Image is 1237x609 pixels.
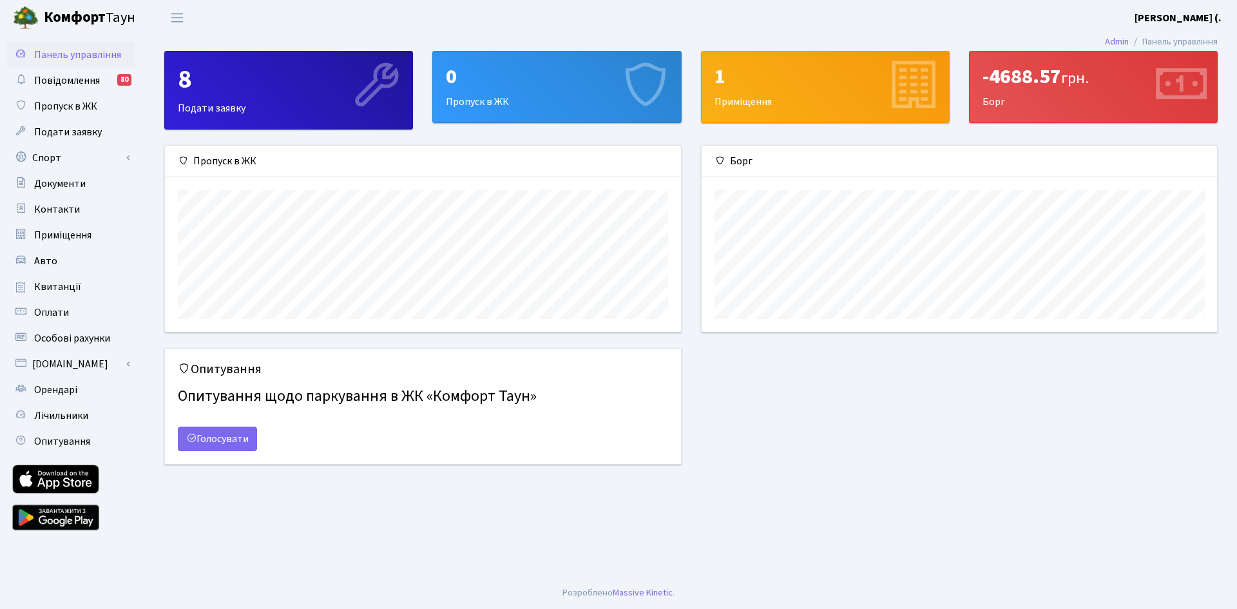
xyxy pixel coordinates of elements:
[178,362,668,377] h5: Опитування
[1086,28,1237,55] nav: breadcrumb
[702,52,949,122] div: Приміщення
[34,99,97,113] span: Пропуск в ЖК
[34,409,88,423] span: Лічильники
[164,51,413,130] a: 8Подати заявку
[6,403,135,429] a: Лічильники
[165,52,412,129] div: Подати заявку
[6,377,135,403] a: Орендарі
[161,7,193,28] button: Переключити навігацію
[562,586,613,599] a: Розроблено
[34,228,91,242] span: Приміщення
[6,248,135,274] a: Авто
[970,52,1217,122] div: Борг
[983,64,1204,89] div: -4688.57
[6,68,135,93] a: Повідомлення80
[1129,35,1218,49] li: Панель управління
[6,274,135,300] a: Квитанції
[6,197,135,222] a: Контакти
[1105,35,1129,48] a: Admin
[34,73,100,88] span: Повідомлення
[34,305,69,320] span: Оплати
[433,52,680,122] div: Пропуск в ЖК
[6,145,135,171] a: Спорт
[13,5,39,31] img: logo.png
[6,429,135,454] a: Опитування
[178,382,668,411] h4: Опитування щодо паркування в ЖК «Комфорт Таун»
[701,51,950,123] a: 1Приміщення
[34,202,80,217] span: Контакти
[34,177,86,191] span: Документи
[44,7,135,29] span: Таун
[446,64,667,89] div: 0
[44,7,106,28] b: Комфорт
[34,48,121,62] span: Панель управління
[702,146,1218,177] div: Борг
[6,300,135,325] a: Оплати
[562,586,675,600] div: .
[34,254,57,268] span: Авто
[6,351,135,377] a: [DOMAIN_NAME]
[34,383,77,397] span: Орендарі
[6,119,135,145] a: Подати заявку
[6,93,135,119] a: Пропуск в ЖК
[6,222,135,248] a: Приміщення
[1135,10,1222,26] a: [PERSON_NAME] (.
[432,51,681,123] a: 0Пропуск в ЖК
[6,42,135,68] a: Панель управління
[613,586,673,599] a: Massive Kinetic
[178,427,257,451] a: Голосувати
[714,64,936,89] div: 1
[6,171,135,197] a: Документи
[165,146,681,177] div: Пропуск в ЖК
[117,74,131,86] div: 80
[6,325,135,351] a: Особові рахунки
[34,434,90,449] span: Опитування
[1135,11,1222,25] b: [PERSON_NAME] (.
[34,280,81,294] span: Квитанції
[178,64,399,95] div: 8
[34,331,110,345] span: Особові рахунки
[34,125,102,139] span: Подати заявку
[1061,67,1089,90] span: грн.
